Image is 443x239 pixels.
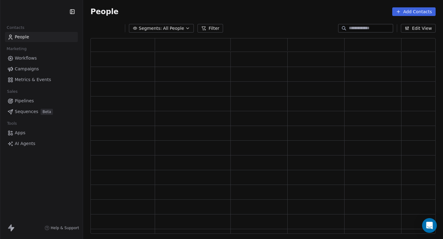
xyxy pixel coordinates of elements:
span: Help & Support [51,225,79,230]
span: Segments: [139,25,162,32]
button: Filter [198,24,223,33]
a: Workflows [5,53,78,63]
a: Campaigns [5,64,78,74]
span: Sales [4,87,20,96]
span: AI Agents [15,140,35,147]
button: Edit View [401,24,436,33]
a: SequencesBeta [5,107,78,117]
a: Apps [5,128,78,138]
a: Metrics & Events [5,75,78,85]
span: Tools [4,119,19,128]
button: Add Contacts [392,7,436,16]
div: Open Intercom Messenger [422,218,437,233]
a: Help & Support [45,225,79,230]
span: People [15,34,29,40]
span: People [90,7,118,16]
span: Pipelines [15,98,34,104]
span: Workflows [15,55,37,61]
span: Metrics & Events [15,76,51,83]
span: Beta [41,109,53,115]
a: AI Agents [5,139,78,149]
a: Pipelines [5,96,78,106]
span: Apps [15,130,26,136]
span: Sequences [15,108,38,115]
span: Contacts [4,23,27,32]
a: People [5,32,78,42]
span: All People [163,25,184,32]
span: Marketing [4,44,29,53]
span: Campaigns [15,66,39,72]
